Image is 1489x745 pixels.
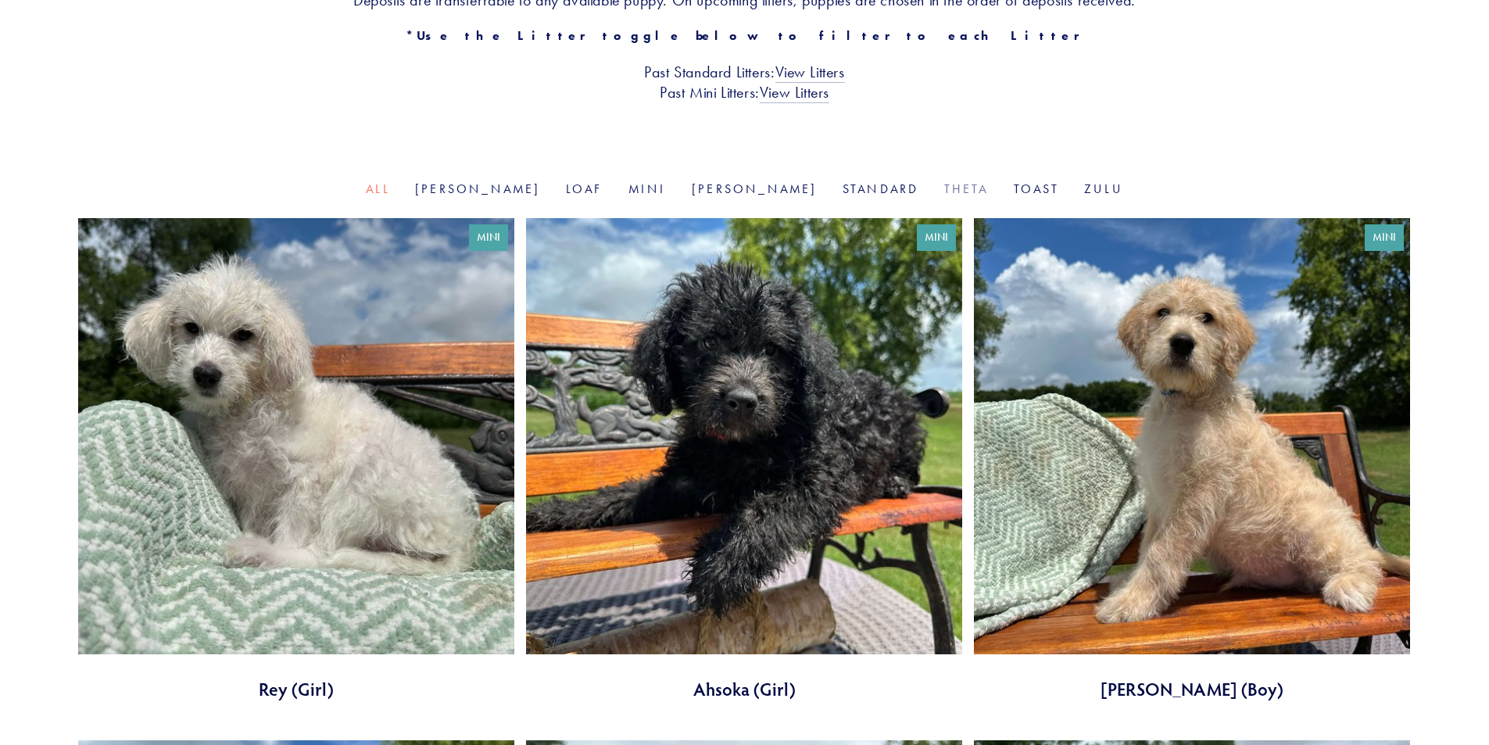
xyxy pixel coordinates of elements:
a: Loaf [566,181,603,196]
a: Toast [1014,181,1059,196]
a: [PERSON_NAME] [692,181,818,196]
a: [PERSON_NAME] [415,181,541,196]
a: View Litters [760,83,829,103]
a: Zulu [1084,181,1123,196]
a: Mini [628,181,667,196]
a: All [366,181,390,196]
h3: Past Standard Litters: Past Mini Litters: [78,62,1411,102]
a: View Litters [775,63,845,83]
strong: *Use the Litter toggle below to filter to each Litter [406,28,1083,43]
a: Theta [944,181,989,196]
a: Standard [843,181,919,196]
